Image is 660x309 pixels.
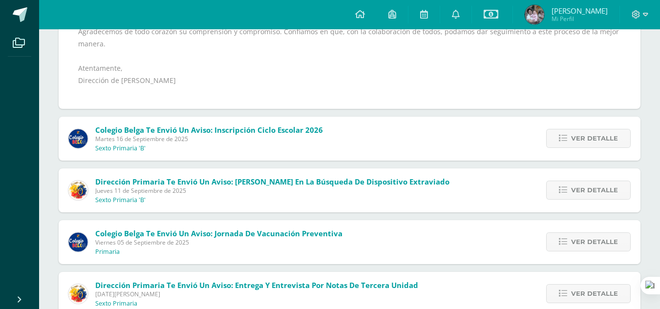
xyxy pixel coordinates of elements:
[95,300,137,308] p: Sexto Primaria
[525,5,544,24] img: 5fb2b51bdc880445363532978172fd3d.png
[95,186,449,195] span: Jueves 11 de Septiembre de 2025
[571,233,618,251] span: Ver detalle
[552,6,608,16] span: [PERSON_NAME]
[552,15,608,23] span: Mi Perfil
[95,196,146,204] p: Sexto Primaria 'B'
[95,238,342,247] span: Viernes 05 de Septiembre de 2025
[95,177,449,186] span: Dirección Primaria te envió un aviso: [PERSON_NAME] en la búsqueda de dispositivo extraviado
[95,248,120,256] p: Primaria
[95,144,146,152] p: Sexto Primaria 'B'
[571,129,618,147] span: Ver detalle
[68,129,88,148] img: 919ad801bb7643f6f997765cf4083301.png
[95,135,323,143] span: Martes 16 de Septiembre de 2025
[571,285,618,303] span: Ver detalle
[95,125,323,135] span: Colegio Belga te envió un aviso: Inscripción Ciclo Escolar 2026
[68,232,88,252] img: 919ad801bb7643f6f997765cf4083301.png
[95,228,342,238] span: Colegio Belga te envió un aviso: Jornada de vacunación preventiva
[68,284,88,304] img: 050f0ca4ac5c94d5388e1bdfdf02b0f1.png
[571,181,618,199] span: Ver detalle
[95,280,418,290] span: Dirección Primaria te envió un aviso: Entrega y entrevista por Notas de Tercera Unidad
[68,181,88,200] img: 050f0ca4ac5c94d5388e1bdfdf02b0f1.png
[95,290,418,298] span: [DATE][PERSON_NAME]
